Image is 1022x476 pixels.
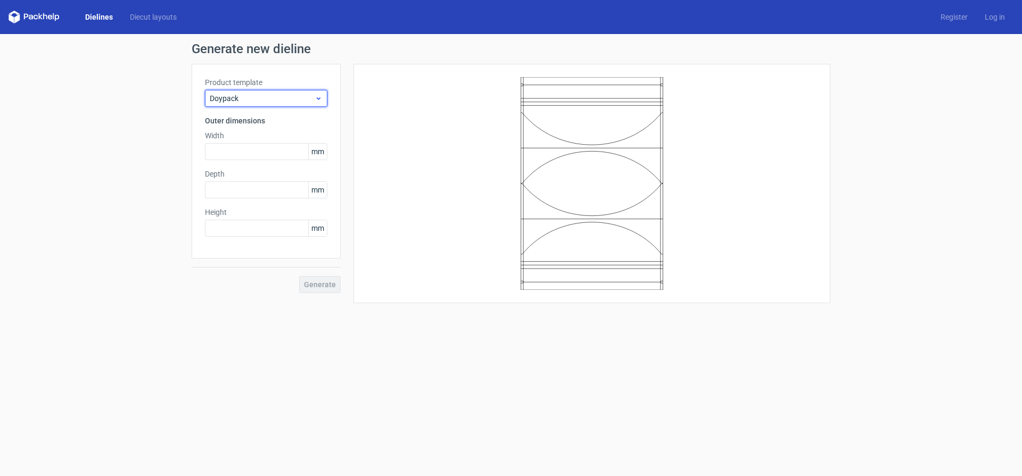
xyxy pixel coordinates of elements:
span: mm [308,182,327,198]
a: Diecut layouts [121,12,185,22]
span: Doypack [210,93,315,104]
a: Dielines [77,12,121,22]
h3: Outer dimensions [205,115,327,126]
span: mm [308,220,327,236]
span: mm [308,144,327,160]
label: Height [205,207,327,218]
h1: Generate new dieline [192,43,830,55]
label: Depth [205,169,327,179]
label: Product template [205,77,327,88]
label: Width [205,130,327,141]
a: Log in [976,12,1013,22]
a: Register [932,12,976,22]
